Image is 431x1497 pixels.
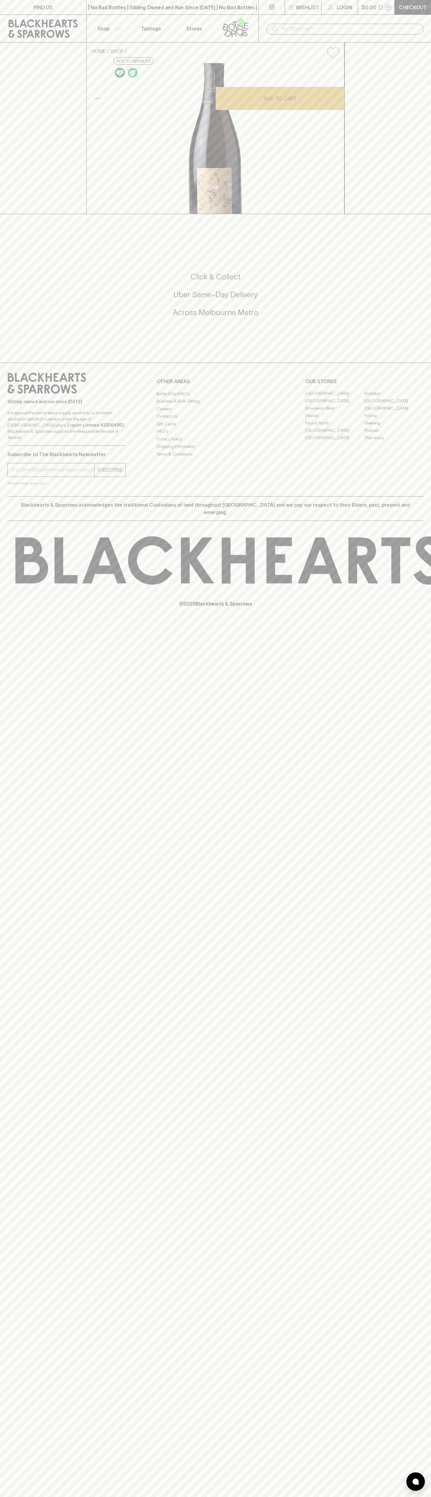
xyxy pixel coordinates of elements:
a: Gift Cards [157,420,275,428]
p: $0.00 [362,4,376,11]
img: 41519.png [87,63,344,214]
h5: Uber Same-Day Delivery [7,290,424,300]
a: [GEOGRAPHIC_DATA] [305,434,364,442]
a: Braddon [364,390,424,397]
button: ADD TO CART [216,87,344,110]
p: Checkout [399,4,427,11]
p: FIND US [34,4,53,11]
a: Brunswick West [305,405,364,412]
a: Prahran [364,427,424,434]
a: Careers [157,405,275,412]
a: [GEOGRAPHIC_DATA] [305,390,364,397]
a: Terms & Conditions [157,450,275,458]
p: ADD TO CART [264,95,297,102]
p: 0 [387,6,389,9]
a: Elwood [305,412,364,420]
img: bubble-icon [413,1479,419,1485]
p: Tastings [141,25,161,32]
strong: Liquor License #32064953 [67,423,124,428]
a: [GEOGRAPHIC_DATA] [364,397,424,405]
p: Blackhearts & Sparrows acknowledges the traditional Custodians of land throughout [GEOGRAPHIC_DAT... [12,501,419,516]
button: Add to wishlist [113,57,154,65]
a: Fitzroy North [305,420,364,427]
img: Vegan [115,68,125,78]
input: Try "Pinot noir" [281,24,419,34]
p: Login [337,4,352,11]
button: SUBSCRIBE [95,463,125,477]
a: Thornbury [364,434,424,442]
a: Contact Us [157,413,275,420]
a: [GEOGRAPHIC_DATA] [305,397,364,405]
p: OUR STORES [305,378,424,385]
button: Add to wishlist [325,45,342,61]
p: SUBSCRIBE [97,466,123,473]
p: Wishlist [296,4,319,11]
a: SHOP [110,48,124,54]
a: [GEOGRAPHIC_DATA] [364,405,424,412]
a: Geelong [364,420,424,427]
a: Shipping Information [157,443,275,450]
p: Subscribe to The Blackhearts Newsletter [7,451,126,458]
p: Stores [186,25,202,32]
a: Business & Bulk Gifting [157,398,275,405]
a: Fitzroy [364,412,424,420]
p: Sibling owned and run since [DATE] [7,399,126,405]
a: HOME [91,48,106,54]
a: Stores [173,15,216,42]
a: Privacy Policy [157,435,275,443]
a: Bottle Drop FAQ's [157,390,275,397]
a: Tastings [129,15,173,42]
h5: Click & Collect [7,272,424,282]
a: [GEOGRAPHIC_DATA] [305,427,364,434]
button: Shop [87,15,130,42]
div: Call to action block [7,247,424,350]
p: OTHER AREAS [157,378,275,385]
a: Made without the use of any animal products. [113,66,126,79]
input: e.g. jane@blackheartsandsparrows.com.au [12,465,94,475]
a: FAQ's [157,428,275,435]
img: Organic [128,68,138,78]
p: We will never spam you [7,480,126,486]
p: Shop [97,25,110,32]
a: Organic [126,66,139,79]
p: It is against the law to sell or supply alcohol to, or to obtain alcohol on behalf of a person un... [7,410,126,440]
h5: Across Melbourne Metro [7,307,424,318]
